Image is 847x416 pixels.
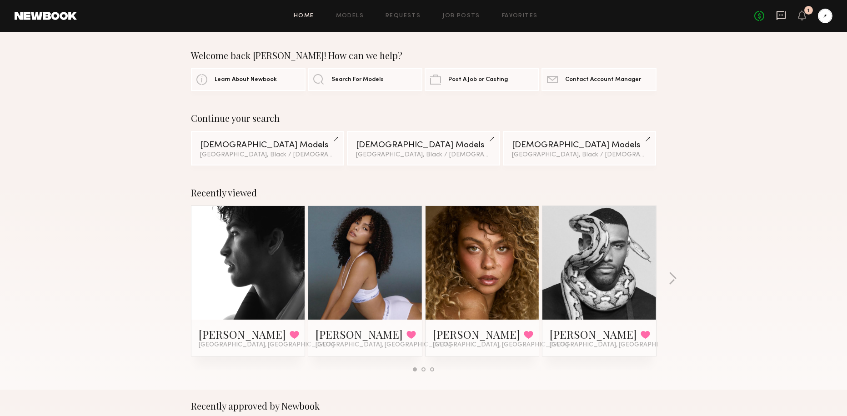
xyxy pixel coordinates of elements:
a: Favorites [502,13,538,19]
span: Contact Account Manager [565,77,641,83]
div: Recently viewed [191,187,657,198]
div: Welcome back [PERSON_NAME]! How can we help? [191,50,657,61]
a: [DEMOGRAPHIC_DATA] Models[GEOGRAPHIC_DATA], Black / [DEMOGRAPHIC_DATA] [503,131,656,165]
div: [GEOGRAPHIC_DATA], Black / [DEMOGRAPHIC_DATA] [356,152,491,158]
span: [GEOGRAPHIC_DATA], [GEOGRAPHIC_DATA] [199,341,334,349]
div: Continue your search [191,113,657,124]
a: Job Posts [442,13,480,19]
a: [PERSON_NAME] [316,327,403,341]
span: [GEOGRAPHIC_DATA], [GEOGRAPHIC_DATA] [316,341,451,349]
a: [PERSON_NAME] [199,327,286,341]
span: [GEOGRAPHIC_DATA], [GEOGRAPHIC_DATA] [433,341,568,349]
div: [DEMOGRAPHIC_DATA] Models [356,141,491,150]
a: [DEMOGRAPHIC_DATA] Models[GEOGRAPHIC_DATA], Black / [DEMOGRAPHIC_DATA] [191,131,344,165]
span: Search For Models [331,77,384,83]
a: Contact Account Manager [541,68,656,91]
a: [DEMOGRAPHIC_DATA] Models[GEOGRAPHIC_DATA], Black / [DEMOGRAPHIC_DATA] [347,131,500,165]
span: Learn About Newbook [215,77,277,83]
a: Learn About Newbook [191,68,306,91]
div: [DEMOGRAPHIC_DATA] Models [200,141,335,150]
div: [DEMOGRAPHIC_DATA] Models [512,141,647,150]
a: Post A Job or Casting [425,68,539,91]
a: [PERSON_NAME] [433,327,520,341]
a: Models [336,13,364,19]
div: 1 [807,8,810,13]
a: Search For Models [308,68,422,91]
div: [GEOGRAPHIC_DATA], Black / [DEMOGRAPHIC_DATA] [512,152,647,158]
div: [GEOGRAPHIC_DATA], Black / [DEMOGRAPHIC_DATA] [200,152,335,158]
span: Post A Job or Casting [448,77,508,83]
a: [PERSON_NAME] [550,327,637,341]
span: [GEOGRAPHIC_DATA], [GEOGRAPHIC_DATA] [550,341,685,349]
a: Home [294,13,314,19]
div: Recently approved by Newbook [191,401,657,411]
a: Requests [386,13,421,19]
